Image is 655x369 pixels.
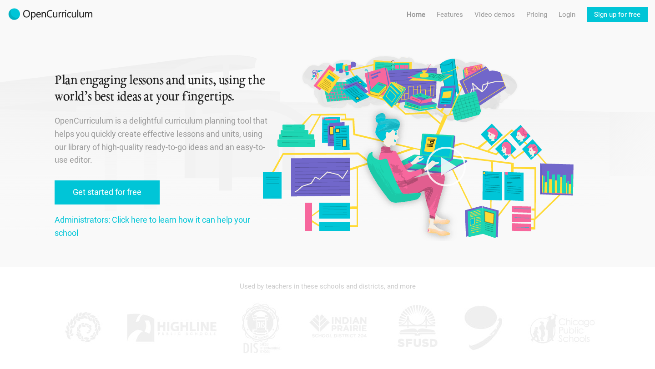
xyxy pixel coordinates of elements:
[55,73,269,105] h1: Plan engaging lessons and units, using the world’s best ideas at your fingertips.
[305,301,373,355] img: IPSD.jpg
[55,115,269,167] p: OpenCurriculum is a delightful curriculum planning tool that helps you quickly create effective l...
[528,301,596,355] img: CPS.jpg
[55,276,600,296] div: Used by teachers in these schools and districts, and more
[474,7,515,22] a: Video demos
[238,301,283,355] img: DIS.jpg
[55,180,160,204] a: Get started for free
[259,55,576,241] img: Original illustration by Malisa Suchanya, Oakland, CA (malisasuchanya.com)
[59,301,105,355] img: KPPCS.jpg
[559,7,575,22] a: Login
[437,7,463,22] a: Features
[461,301,506,355] img: AGK.jpg
[7,7,94,22] img: 2017-logo-m.png
[55,215,250,238] a: Administrators: Click here to learn how it can help your school
[587,7,648,22] a: Sign up for free
[394,301,440,355] img: SFUSD.jpg
[126,301,217,355] img: Highline.jpg
[407,7,425,22] a: Home
[526,7,547,22] a: Pricing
